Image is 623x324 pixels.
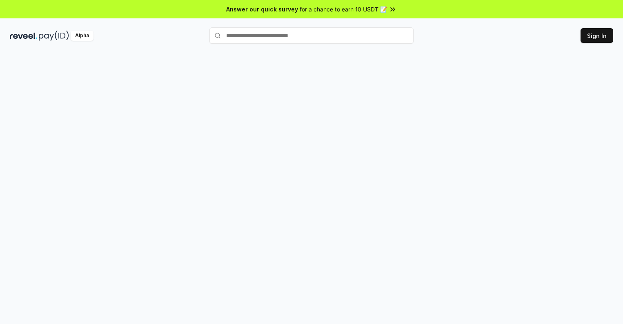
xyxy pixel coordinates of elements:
[39,31,69,41] img: pay_id
[300,5,387,13] span: for a chance to earn 10 USDT 📝
[226,5,298,13] span: Answer our quick survey
[10,31,37,41] img: reveel_dark
[581,28,613,43] button: Sign In
[71,31,93,41] div: Alpha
